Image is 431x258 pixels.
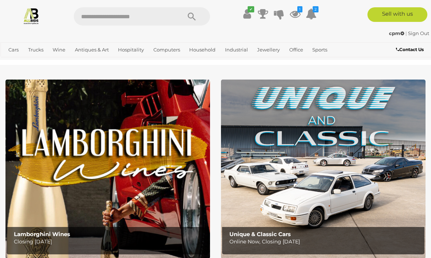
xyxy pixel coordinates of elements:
a: Industrial [222,44,251,56]
a: Jewellery [254,44,283,56]
p: Closing [DATE] [14,237,206,246]
a: 2 [306,7,317,20]
a: Hospitality [115,44,147,56]
a: cpm [389,30,405,36]
img: Allbids.com.au [23,7,40,24]
a: Sports [309,44,330,56]
span: | [405,30,407,36]
i: ✔ [248,6,254,12]
a: Trucks [25,44,46,56]
i: 2 [313,6,319,12]
i: 1 [297,6,302,12]
a: ✔ [241,7,252,20]
a: Wine [50,44,68,56]
a: Household [186,44,218,56]
a: Antiques & Art [72,44,112,56]
p: Online Now, Closing [DATE] [229,237,421,246]
b: Unique & Classic Cars [229,231,291,238]
a: Office [286,44,306,56]
a: 1 [290,7,301,20]
button: Search [173,7,210,26]
a: [GEOGRAPHIC_DATA] [5,56,63,68]
a: Sell with us [367,7,427,22]
a: Contact Us [396,46,426,54]
b: Contact Us [396,47,424,52]
a: Sign Out [408,30,429,36]
a: Cars [5,44,22,56]
b: Lamborghini Wines [14,231,70,238]
a: Computers [150,44,183,56]
strong: cpm [389,30,404,36]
